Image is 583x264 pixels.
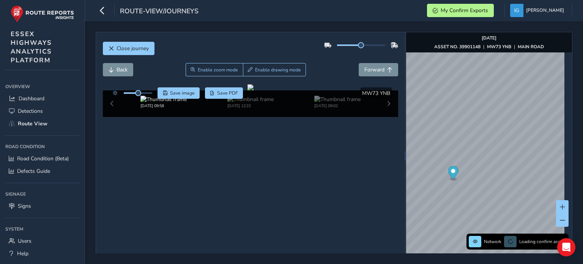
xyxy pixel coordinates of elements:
[362,90,390,97] span: MW73 YNB
[359,63,398,76] button: Forward
[158,87,200,99] button: Save
[427,4,494,17] button: My Confirm Exports
[5,105,79,117] a: Detections
[17,250,28,257] span: Help
[519,239,566,245] span: Loading confirm assets
[117,45,149,52] span: Close journey
[5,247,79,260] a: Help
[510,4,567,17] button: [PERSON_NAME]
[5,141,79,152] div: Road Condition
[18,237,32,245] span: Users
[434,44,544,50] div: | |
[19,95,44,102] span: Dashboard
[140,96,187,103] img: Thumbnail frame
[5,188,79,200] div: Signage
[255,67,301,73] span: Enable drawing mode
[441,7,488,14] span: My Confirm Exports
[482,35,496,41] strong: [DATE]
[487,44,511,50] strong: MW73 YNB
[243,63,306,76] button: Draw
[518,44,544,50] strong: MAIN ROAD
[314,96,361,103] img: Thumbnail frame
[103,42,154,55] button: Close journey
[17,155,69,162] span: Road Condition (Beta)
[18,107,43,115] span: Detections
[18,202,31,210] span: Signs
[5,81,79,92] div: Overview
[5,165,79,177] a: Defects Guide
[17,168,50,175] span: Defects Guide
[510,4,523,17] img: diamond-layout
[11,5,74,22] img: rr logo
[364,66,384,73] span: Forward
[526,4,564,17] span: [PERSON_NAME]
[140,103,187,109] div: [DATE] 09:58
[484,239,501,245] span: Network
[434,44,481,50] strong: ASSET NO. 39901148
[186,63,243,76] button: Zoom
[11,30,52,65] span: ESSEX HIGHWAYS ANALYTICS PLATFORM
[227,103,274,109] div: [DATE] 12:22
[217,90,238,96] span: Save PDF
[5,152,79,165] a: Road Condition (Beta)
[5,200,79,212] a: Signs
[198,67,238,73] span: Enable zoom mode
[5,223,79,235] div: System
[103,63,133,76] button: Back
[314,103,361,109] div: [DATE] 09:02
[18,120,47,127] span: Route View
[557,238,575,256] div: Open Intercom Messenger
[170,90,195,96] span: Save image
[117,66,128,73] span: Back
[5,117,79,130] a: Route View
[205,87,243,99] button: PDF
[227,96,274,103] img: Thumbnail frame
[120,6,199,17] span: route-view/journeys
[5,235,79,247] a: Users
[448,166,459,182] div: Map marker
[5,92,79,105] a: Dashboard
